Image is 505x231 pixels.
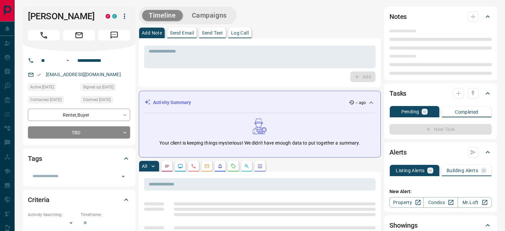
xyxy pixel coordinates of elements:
[204,164,210,169] svg: Emails
[257,164,263,169] svg: Agent Actions
[30,96,61,103] span: Contacted [DATE]
[28,192,130,208] div: Criteria
[28,151,130,167] div: Tags
[64,57,72,64] button: Open
[37,72,41,77] svg: Email Verified
[28,153,42,164] h2: Tags
[119,172,128,181] button: Open
[389,11,407,22] h2: Notes
[81,96,130,105] div: Thu Aug 26 2021
[83,96,111,103] span: Claimed [DATE]
[396,168,425,173] p: Listing Alerts
[231,164,236,169] svg: Requests
[106,14,110,19] div: property.ca
[83,84,114,90] span: Signed up [DATE]
[28,11,96,22] h1: [PERSON_NAME]
[389,220,418,231] h2: Showings
[178,164,183,169] svg: Lead Browsing Activity
[389,85,492,101] div: Tasks
[170,31,194,35] p: Send Email
[142,10,183,21] button: Timeline
[164,164,170,169] svg: Notes
[28,96,77,105] div: Thu Sep 03 2020
[423,197,458,208] a: Condos
[144,96,375,109] div: Activity Summary-- ago
[46,72,121,77] a: [EMAIL_ADDRESS][DOMAIN_NAME]
[28,212,77,218] p: Actively Searching:
[447,168,478,173] p: Building Alerts
[28,109,130,121] div: Renter , Buyer
[389,88,406,99] h2: Tasks
[30,84,54,90] span: Active [DATE]
[159,140,360,147] p: Your client is keeping things mysterious! We didn't have enough data to put together a summary.
[202,31,223,35] p: Send Text
[389,144,492,160] div: Alerts
[185,10,233,21] button: Campaigns
[356,100,366,106] p: -- ago
[28,194,49,205] h2: Criteria
[142,31,162,35] p: Add Note
[455,110,478,114] p: Completed
[98,30,130,41] span: Message
[401,109,419,114] p: Pending
[28,83,77,93] div: Tue Jan 23 2024
[191,164,196,169] svg: Calls
[153,99,191,106] p: Activity Summary
[389,188,492,195] p: New Alert:
[28,30,60,41] span: Call
[389,147,407,158] h2: Alerts
[389,9,492,25] div: Notes
[458,197,492,208] a: Mr.Loft
[28,126,130,139] div: TBD
[81,212,130,218] p: Timeframe:
[389,197,424,208] a: Property
[231,31,249,35] p: Log Call
[63,30,95,41] span: Email
[217,164,223,169] svg: Listing Alerts
[112,14,117,19] div: condos.ca
[244,164,249,169] svg: Opportunities
[142,164,147,169] p: All
[81,83,130,93] div: Tue Aug 25 2020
